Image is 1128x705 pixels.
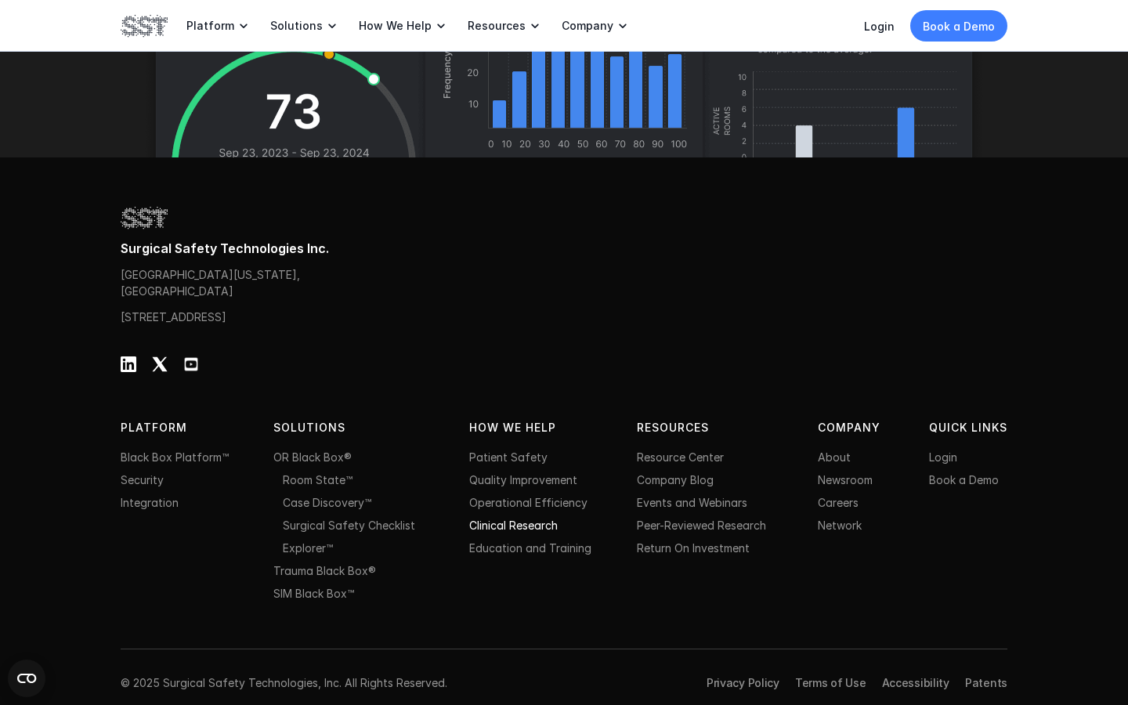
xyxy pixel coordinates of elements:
a: About [818,450,851,464]
button: Open CMP widget [8,660,45,697]
a: Peer-Reviewed Research [637,519,766,532]
p: Resources [637,419,773,436]
p: Solutions [273,419,374,436]
p: HOW WE HELP [469,419,566,436]
a: Login [864,20,895,33]
p: [GEOGRAPHIC_DATA][US_STATE], [GEOGRAPHIC_DATA] [121,266,309,299]
p: Platform [186,19,234,33]
a: Book a Demo [910,10,1007,42]
a: Case Discovery™ [283,496,371,509]
p: Company [562,19,613,33]
a: Privacy Policy [707,676,779,689]
a: Operational Efficiency [469,496,587,509]
a: Company Blog [637,473,714,486]
p: Resources [468,19,526,33]
a: Book a Demo [929,473,999,486]
a: Trauma Black Box® [273,564,376,577]
a: Integration [121,496,179,509]
a: Black Box Platform™ [121,450,229,464]
img: Youtube Logo [183,356,199,372]
a: Surgical Safety Checklist [283,519,415,532]
p: Company [818,419,884,436]
p: PLATFORM [121,419,218,436]
a: Education and Training [469,541,591,555]
p: Book a Demo [923,18,995,34]
p: How We Help [359,19,432,33]
a: Return On Investment [637,541,750,555]
a: Network [818,519,862,532]
a: Clinical Research [469,519,558,532]
a: Patient Safety [469,450,548,464]
a: Careers [818,496,859,509]
a: Events and Webinars [637,496,747,509]
a: Room State™ [283,473,352,486]
a: Accessibility [882,676,949,689]
a: SIM Black Box™ [273,587,354,600]
a: Quality Improvement [469,473,577,486]
a: OR Black Box® [273,450,352,464]
a: Login [929,450,957,464]
p: [STREET_ADDRESS] [121,309,273,325]
img: SST logo [121,204,168,231]
a: Resource Center [637,450,724,464]
img: SST logo [121,13,168,39]
p: QUICK LINKS [929,419,1007,436]
p: © 2025 Surgical Safety Technologies, Inc. All Rights Reserved. [121,674,447,691]
a: Patents [965,676,1007,689]
a: Explorer™ [283,541,333,555]
p: Surgical Safety Technologies Inc. [121,240,1007,257]
p: Solutions [270,19,323,33]
a: Newsroom [818,473,873,486]
a: Security [121,473,164,486]
a: Terms of Use [795,676,866,689]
